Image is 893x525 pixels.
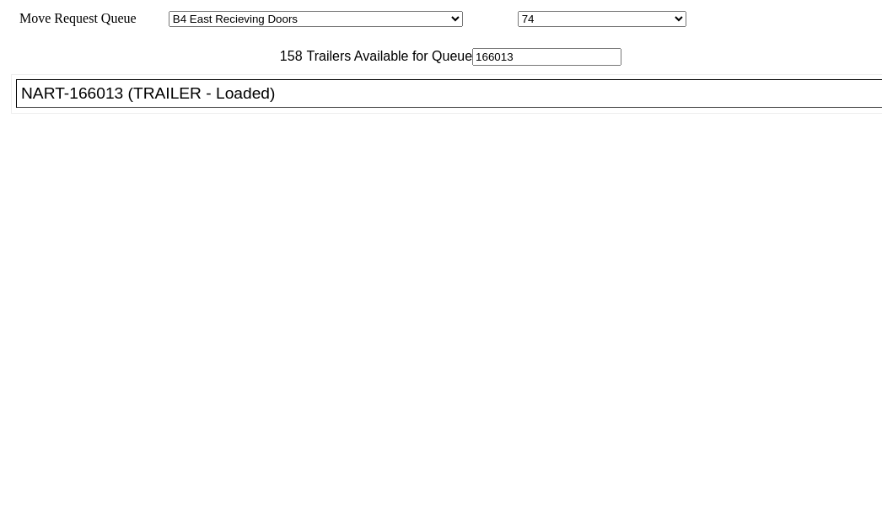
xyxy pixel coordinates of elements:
span: Move Request Queue [11,11,137,25]
div: NART-166013 (TRAILER - Loaded) [21,84,892,103]
span: 158 [272,49,303,63]
input: Filter Available Trailers [472,48,621,66]
span: Location [466,11,514,25]
span: Area [139,11,165,25]
span: Trailers Available for Queue [303,49,473,63]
